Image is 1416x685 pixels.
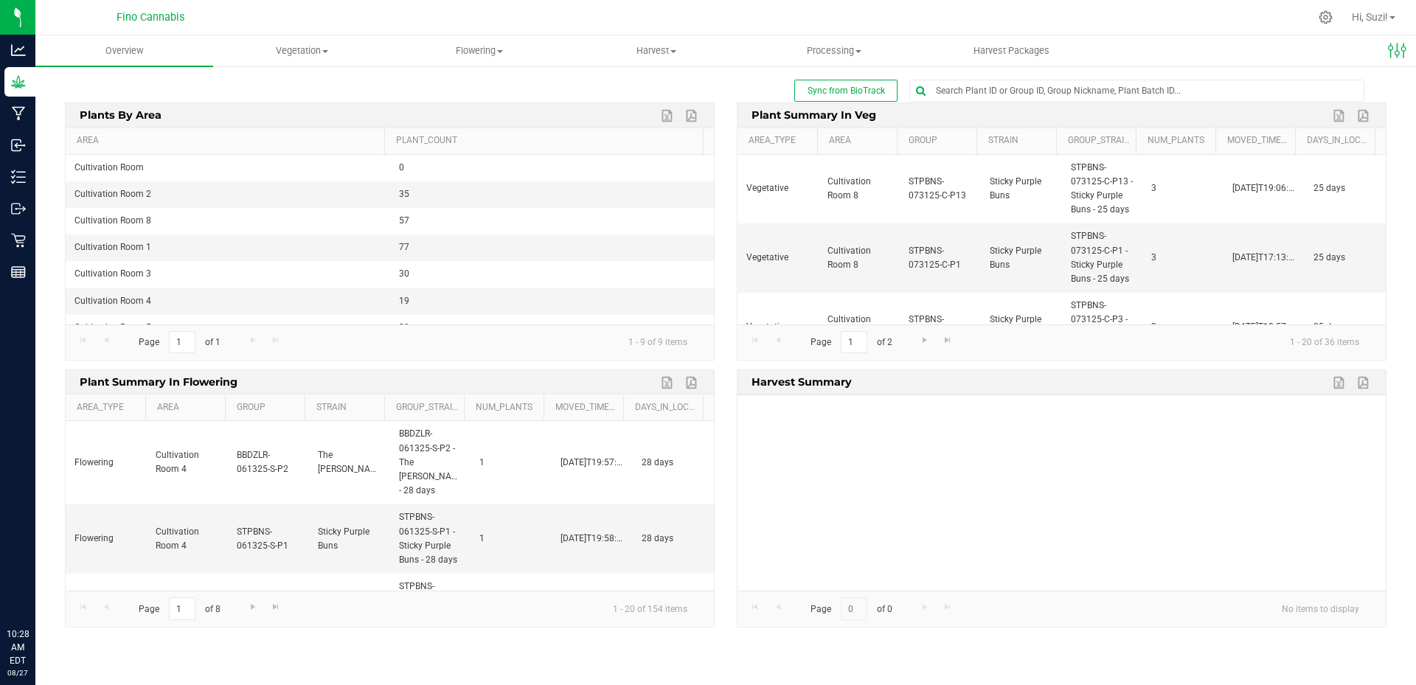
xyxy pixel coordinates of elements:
[633,574,714,643] td: 28 days
[66,288,390,315] td: Cultivation Room 4
[390,155,715,181] td: 0
[1062,223,1143,293] td: STPBNS-073125-C-P1 - Sticky Purple Buns - 25 days
[819,223,900,293] td: Cultivation Room 8
[11,74,26,89] inline-svg: Grow
[396,402,458,414] a: Group_Strain
[1227,135,1289,147] a: Moved_Timestamp
[126,597,232,620] span: Page of 8
[214,44,390,58] span: Vegetation
[1062,155,1143,224] td: STPBNS-073125-C-P13 - Sticky Purple Buns - 25 days
[1270,597,1371,619] span: No items to display
[737,293,819,362] td: Vegetative
[1305,155,1386,224] td: 25 days
[1329,373,1351,392] a: Export to Excel
[900,155,981,224] td: STPBNS-073125-C-P13
[66,155,390,181] td: Cultivation Room
[66,261,390,288] td: Cultivation Room 3
[1329,106,1351,125] a: Export to Excel
[552,574,633,643] td: [DATE]T19:58:00.000Z
[66,234,390,261] td: Cultivation Room 1
[657,373,679,392] a: Export to Excel
[1068,135,1130,147] a: Group_Strain
[737,223,819,293] td: Vegetative
[66,315,390,341] td: Cultivation Room 5
[1148,135,1209,147] a: Num_Plants
[157,402,219,414] a: Area
[66,181,390,208] td: Cultivation Room 2
[237,402,299,414] a: Group
[1224,223,1305,293] td: [DATE]T17:13:43.000Z
[7,667,29,678] p: 08/27
[988,135,1050,147] a: Strain
[841,331,867,354] input: 1
[798,331,904,354] span: Page of 2
[829,135,891,147] a: Area
[66,574,147,643] td: Flowering
[555,402,617,414] a: Moved_Timestamp
[923,35,1100,66] a: Harvest Packages
[471,574,552,643] td: 1
[147,421,228,504] td: Cultivation Room 4
[390,288,715,315] td: 19
[681,106,704,125] a: Export to PDF
[66,208,390,234] td: Cultivation Room 8
[169,331,195,354] input: 1
[748,370,856,393] span: Harvest Summary
[748,103,881,126] span: Plant Summary in Veg
[390,35,568,66] a: Flowering
[86,44,163,58] span: Overview
[633,421,714,504] td: 28 days
[309,574,390,643] td: Sticky Purple Buns
[657,106,679,125] a: Export to Excel
[1142,155,1224,224] td: 3
[11,138,26,153] inline-svg: Inbound
[11,170,26,184] inline-svg: Inventory
[15,567,59,611] iframe: Resource center
[390,208,715,234] td: 57
[1142,223,1224,293] td: 3
[265,597,287,617] a: Go to the last page
[1353,373,1375,392] a: Export to PDF
[7,627,29,667] p: 10:28 AM EDT
[981,155,1062,224] td: Sticky Purple Buns
[11,43,26,58] inline-svg: Analytics
[1224,293,1305,362] td: [DATE]T18:57:29.000Z
[66,421,147,504] td: Flowering
[569,44,745,58] span: Harvest
[213,35,391,66] a: Vegetation
[981,223,1062,293] td: Sticky Purple Buns
[228,504,309,574] td: STPBNS-061325-S-P1
[808,86,885,96] span: Sync from BioTrack
[798,597,904,620] span: Page of 0
[471,421,552,504] td: 1
[76,103,166,126] span: Plants By Area
[228,421,309,504] td: BBDZLR-061325-S-P2
[126,331,232,354] span: Page of 1
[633,504,714,574] td: 28 days
[390,181,715,208] td: 35
[900,293,981,362] td: STPBNS-073125-C-P3
[1278,331,1371,353] span: 1 - 20 of 36 items
[737,155,819,224] td: Vegetative
[391,44,567,58] span: Flowering
[552,421,633,504] td: [DATE]T19:57:00.000Z
[228,574,309,643] td: STPBNS-061325-S-P3
[309,504,390,574] td: Sticky Purple Buns
[617,331,699,353] span: 1 - 9 of 9 items
[681,373,704,392] a: Export to PDF
[568,35,746,66] a: Harvest
[954,44,1069,58] span: Harvest Packages
[910,80,1364,101] input: Search Plant ID or Group ID, Group Nickname, Plant Batch ID...
[147,574,228,643] td: Cultivation Room 4
[749,135,811,147] a: Area_Type
[1305,223,1386,293] td: 25 days
[794,80,898,102] button: Sync from BioTrack
[476,402,538,414] a: Num_Plants
[390,315,715,341] td: 30
[635,402,697,414] a: Days_in_Location
[76,370,242,393] span: Plant Summary in Flowering
[909,135,971,147] a: Group
[66,504,147,574] td: Flowering
[819,293,900,362] td: Cultivation Room 8
[35,35,213,66] a: Overview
